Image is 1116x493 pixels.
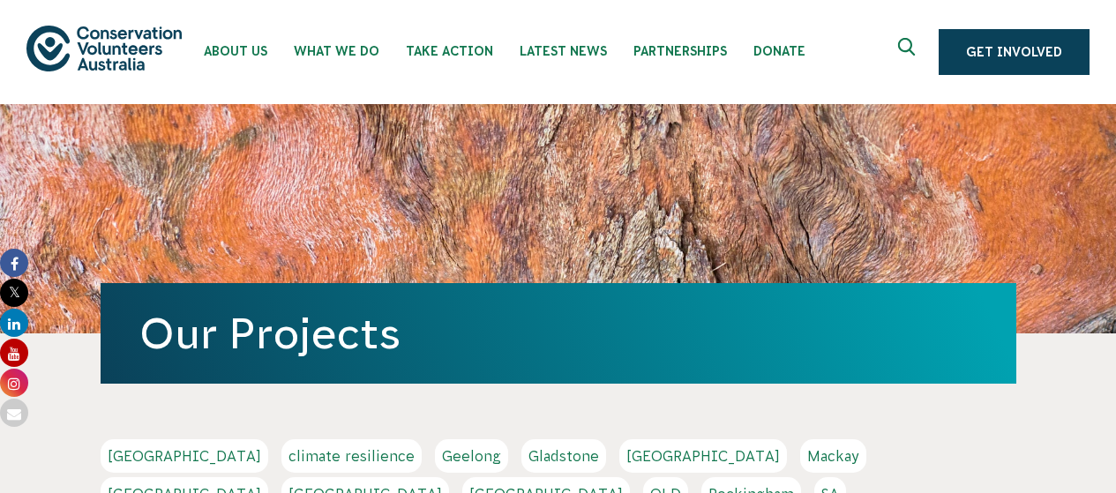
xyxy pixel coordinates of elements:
span: Take Action [406,44,493,58]
a: Geelong [435,439,508,473]
a: Mackay [800,439,866,473]
a: Our Projects [139,310,401,357]
span: Expand search box [898,38,920,66]
span: What We Do [294,44,379,58]
span: Latest News [520,44,607,58]
a: Get Involved [939,29,1090,75]
img: logo.svg [26,26,182,71]
a: Gladstone [521,439,606,473]
span: Donate [753,44,805,58]
a: [GEOGRAPHIC_DATA] [619,439,787,473]
span: About Us [204,44,267,58]
span: Partnerships [633,44,727,58]
a: [GEOGRAPHIC_DATA] [101,439,268,473]
button: Expand search box Close search box [888,31,930,73]
a: climate resilience [281,439,422,473]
